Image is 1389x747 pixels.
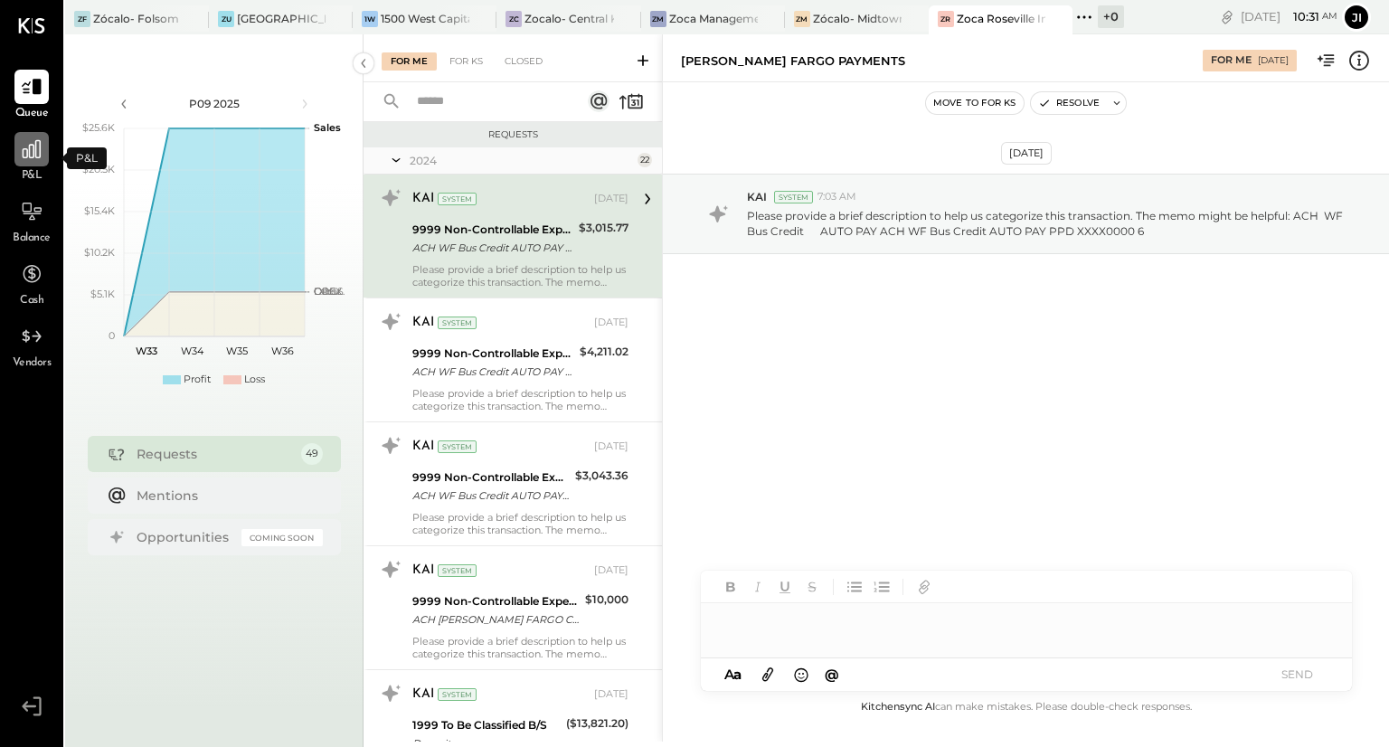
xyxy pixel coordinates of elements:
[362,11,378,27] div: 1W
[412,363,574,381] div: ACH WF Bus Credit AUTO PAY ACH WF Bus Credit AUTO PAY PPD 50260000 6
[440,52,492,71] div: For KS
[412,487,570,505] div: ACH WF Bus Credit AUTO PAY ACH WF Bus Credit AUTO PAY PPD 50260000 6
[747,189,767,204] span: KAI
[575,467,628,485] div: $3,043.36
[719,575,742,599] button: Bold
[594,687,628,702] div: [DATE]
[594,316,628,330] div: [DATE]
[733,666,742,683] span: a
[825,666,839,683] span: @
[410,153,633,168] div: 2024
[67,147,107,169] div: P&L
[438,440,477,453] div: System
[594,563,628,578] div: [DATE]
[381,11,469,26] div: 1500 West Capital LP
[412,635,628,660] div: Please provide a brief description to help us categorize this transaction. The memo might be help...
[74,11,90,27] div: ZF
[1098,5,1124,28] div: + 0
[90,288,115,300] text: $5.1K
[1211,53,1252,68] div: For Me
[412,686,434,704] div: KAI
[137,528,232,546] div: Opportunities
[314,121,341,134] text: Sales
[109,329,115,342] text: 0
[817,190,856,204] span: 7:03 AM
[774,191,813,203] div: System
[719,665,748,685] button: Aa
[438,317,477,329] div: System
[773,575,797,599] button: Underline
[957,11,1045,26] div: Zoca Roseville Inc.
[438,193,477,205] div: System
[746,575,770,599] button: Italic
[1342,3,1371,32] button: ji
[638,153,652,167] div: 22
[13,231,51,247] span: Balance
[15,106,49,122] span: Queue
[1,132,62,184] a: P&L
[870,575,893,599] button: Ordered List
[438,688,477,701] div: System
[237,11,326,26] div: [GEOGRAPHIC_DATA]
[412,716,561,734] div: 1999 To Be Classified B/S
[1218,7,1236,26] div: copy link
[93,11,179,26] div: Zócalo- Folsom
[241,529,323,546] div: Coming Soon
[412,387,628,412] div: Please provide a brief description to help us categorize this transaction. The memo might be help...
[585,591,628,609] div: $10,000
[84,204,115,217] text: $15.4K
[13,355,52,372] span: Vendors
[1,194,62,247] a: Balance
[84,246,115,259] text: $10.2K
[412,314,434,332] div: KAI
[566,714,628,733] div: ($13,821.20)
[412,263,628,288] div: Please provide a brief description to help us categorize this transaction. The memo might be help...
[136,345,157,357] text: W33
[1,70,62,122] a: Queue
[314,285,343,298] text: OPEX
[1,257,62,309] a: Cash
[137,445,292,463] div: Requests
[669,11,758,26] div: Zoca Management Services Inc
[438,564,477,577] div: System
[218,11,234,27] div: ZU
[747,208,1343,239] p: Please provide a brief description to help us categorize this transaction. The memo might be help...
[800,575,824,599] button: Strikethrough
[82,163,115,175] text: $20.5K
[813,11,902,26] div: Zócalo- Midtown (Zoca Inc.)
[794,11,810,27] div: ZM
[412,468,570,487] div: 9999 Non-Controllable Expenses:Other Income and Expenses:To Be Classified
[580,343,628,361] div: $4,211.02
[1,319,62,372] a: Vendors
[412,239,573,257] div: ACH WF Bus Credit AUTO PAY ACH WF Bus Credit AUTO PAY PPD XXXX0000 6
[506,11,522,27] div: ZC
[938,11,954,27] div: ZR
[524,11,613,26] div: Zocalo- Central Kitchen (Commissary)
[650,11,666,27] div: ZM
[1258,54,1289,67] div: [DATE]
[22,168,43,184] span: P&L
[594,192,628,206] div: [DATE]
[926,92,1024,114] button: Move to for ks
[82,121,115,134] text: $25.6K
[137,487,314,505] div: Mentions
[412,190,434,208] div: KAI
[681,52,905,70] div: [PERSON_NAME] FARGO PAYMENTS
[579,219,628,237] div: $3,015.77
[20,293,43,309] span: Cash
[301,443,323,465] div: 49
[412,221,573,239] div: 9999 Non-Controllable Expenses:Other Income and Expenses:To Be Classified
[412,511,628,536] div: Please provide a brief description to help us categorize this transaction. The memo might be help...
[412,345,574,363] div: 9999 Non-Controllable Expenses:Other Income and Expenses:To Be Classified
[912,575,936,599] button: Add URL
[180,345,203,357] text: W34
[244,373,265,387] div: Loss
[226,345,248,357] text: W35
[184,373,211,387] div: Profit
[412,562,434,580] div: KAI
[382,52,437,71] div: For Me
[412,592,580,610] div: 9999 Non-Controllable Expenses:Other Income and Expenses:To Be Classified
[594,440,628,454] div: [DATE]
[373,128,653,141] div: Requests
[843,575,866,599] button: Unordered List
